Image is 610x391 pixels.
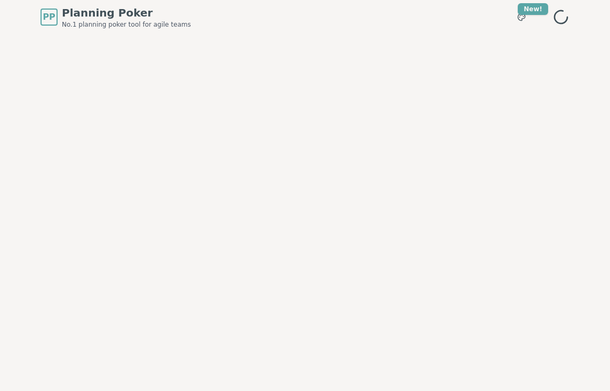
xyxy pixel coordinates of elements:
button: New! [512,7,531,27]
span: No.1 planning poker tool for agile teams [62,20,191,29]
span: Planning Poker [62,5,191,20]
div: New! [518,3,548,15]
span: PP [43,11,55,23]
a: PPPlanning PokerNo.1 planning poker tool for agile teams [41,5,191,29]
